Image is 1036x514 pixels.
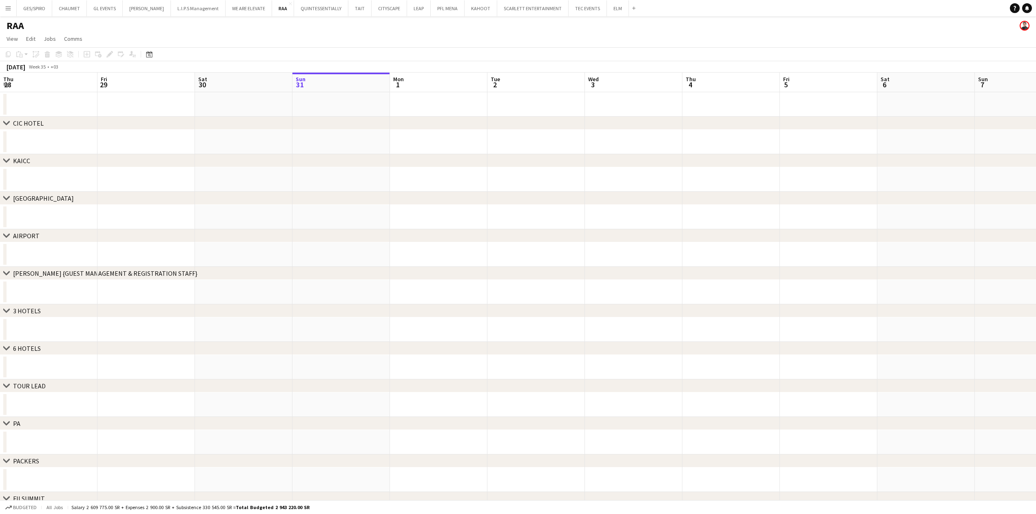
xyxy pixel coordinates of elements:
[881,75,890,83] span: Sat
[197,80,207,89] span: 30
[431,0,465,16] button: PFL MENA
[491,75,500,83] span: Tue
[17,0,52,16] button: GES/SPIRO
[569,0,607,16] button: TEC EVENTS
[348,0,372,16] button: TAIT
[497,0,569,16] button: SCARLETT ENTERTAINMENT
[226,0,272,16] button: WE ARE ELEVATE
[171,0,226,16] button: L.I.P.S Management
[26,35,35,42] span: Edit
[87,0,123,16] button: GL EVENTS
[393,75,404,83] span: Mon
[372,0,407,16] button: CITYSCAPE
[61,33,86,44] a: Comms
[13,194,74,202] div: [GEOGRAPHIC_DATA]
[44,35,56,42] span: Jobs
[783,75,790,83] span: Fri
[13,505,37,510] span: Budgeted
[236,504,310,510] span: Total Budgeted 2 943 220.00 SR
[272,0,294,16] button: RAA
[13,344,41,352] div: 6 HOTELS
[782,80,790,89] span: 5
[101,75,107,83] span: Fri
[392,80,404,89] span: 1
[879,80,890,89] span: 6
[13,457,39,465] div: PACKERS
[13,232,40,240] div: AIRPORT
[13,269,197,277] div: [PERSON_NAME] {GUEST MANAGEMENT & REGISTRATION STAFF}
[684,80,696,89] span: 4
[13,119,44,127] div: CIC HOTEL
[3,75,13,83] span: Thu
[294,0,348,16] button: QUINTESSENTIALLY
[2,80,13,89] span: 28
[13,419,20,428] div: PA
[198,75,207,83] span: Sat
[13,494,45,503] div: FII SUMMIT
[27,64,47,70] span: Week 35
[45,504,64,510] span: All jobs
[977,80,988,89] span: 7
[607,0,629,16] button: ELM
[23,33,39,44] a: Edit
[123,0,171,16] button: [PERSON_NAME]
[51,64,58,70] div: +03
[64,35,82,42] span: Comms
[7,35,18,42] span: View
[489,80,500,89] span: 2
[294,80,305,89] span: 31
[52,0,87,16] button: CHAUMET
[100,80,107,89] span: 29
[3,33,21,44] a: View
[13,307,41,315] div: 3 HOTELS
[686,75,696,83] span: Thu
[40,33,59,44] a: Jobs
[4,503,38,512] button: Budgeted
[13,157,30,165] div: KAICC
[588,75,599,83] span: Wed
[7,20,24,32] h1: RAA
[296,75,305,83] span: Sun
[13,382,46,390] div: TOUR LEAD
[978,75,988,83] span: Sun
[71,504,310,510] div: Salary 2 609 775.00 SR + Expenses 2 900.00 SR + Subsistence 330 545.00 SR =
[1020,21,1029,31] app-user-avatar: Jesus Relampagos
[465,0,497,16] button: KAHOOT
[7,63,25,71] div: [DATE]
[587,80,599,89] span: 3
[407,0,431,16] button: LEAP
